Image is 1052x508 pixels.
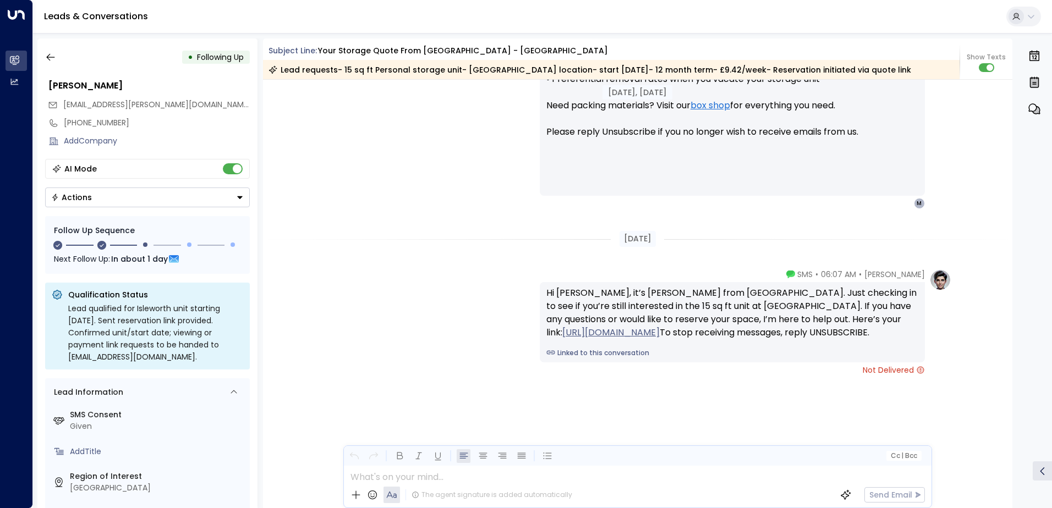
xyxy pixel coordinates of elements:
div: Your storage quote from [GEOGRAPHIC_DATA] - [GEOGRAPHIC_DATA] [318,45,608,57]
span: moeez.naqvi@gmail.com [63,99,250,111]
div: • [188,47,193,67]
div: Hi [PERSON_NAME], it’s [PERSON_NAME] from [GEOGRAPHIC_DATA]. Just checking in to see if you’re st... [546,286,918,339]
span: SMS [797,269,813,280]
span: • [859,269,862,280]
span: | [901,452,903,460]
div: Lead Information [50,386,123,398]
div: [PERSON_NAME] [48,79,250,92]
button: Redo [366,449,380,463]
span: Following Up [197,52,244,63]
div: AddTitle [70,446,245,457]
div: Actions [51,192,92,202]
span: 06:07 AM [821,269,856,280]
label: Region of Interest [70,471,245,482]
span: • [815,269,818,280]
div: AI Mode [64,163,97,174]
div: Button group with a nested menu [45,187,250,207]
div: [DATE] [620,231,656,247]
span: Show Texts [967,52,1006,62]
span: Subject Line: [269,45,317,56]
span: Cc Bcc [890,452,917,460]
div: Next Follow Up: [54,253,241,265]
span: [EMAIL_ADDRESS][PERSON_NAME][DOMAIN_NAME] [63,99,251,110]
div: [GEOGRAPHIC_DATA] [70,482,245,494]
a: box shop [691,99,730,112]
span: In about 1 day [111,253,168,265]
p: Qualification Status [68,289,243,300]
a: [URL][DOMAIN_NAME] [562,326,660,339]
div: [PHONE_NUMBER] [64,117,250,129]
img: profile-logo.png [929,269,951,291]
div: The agent signature is added automatically [412,490,572,500]
div: M [914,198,925,209]
a: Linked to this conversation [546,348,918,358]
div: Lead requests- 15 sq ft Personal storage unit- [GEOGRAPHIC_DATA] location- start [DATE]- 12 month... [269,64,911,75]
span: Not Delivered [863,365,925,376]
button: Actions [45,187,250,207]
button: Undo [347,449,361,463]
div: [DATE], [DATE] [602,85,672,100]
div: Follow Up Sequence [54,225,241,236]
label: SMS Consent [70,409,245,421]
a: Leads & Conversations [44,10,148,23]
div: AddCompany [64,135,250,147]
div: Given [70,421,245,432]
div: Lead qualified for Isleworth unit starting [DATE]. Sent reservation link provided. Confirmed unit... [68,302,243,363]
button: Cc|Bcc [886,451,921,461]
span: [PERSON_NAME] [864,269,925,280]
